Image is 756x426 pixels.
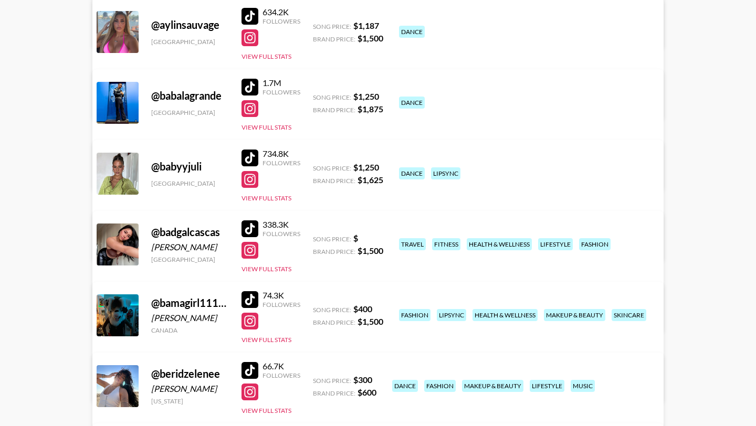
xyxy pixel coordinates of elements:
div: @ aylinsauvage [151,18,229,31]
div: makeup & beauty [462,380,523,392]
span: Song Price: [313,23,351,30]
div: @ babyyjuli [151,160,229,173]
div: Followers [262,371,300,379]
div: [PERSON_NAME] [151,313,229,323]
div: fashion [579,238,611,250]
div: fitness [432,238,460,250]
span: Brand Price: [313,248,355,255]
button: View Full Stats [241,123,291,131]
div: [GEOGRAPHIC_DATA] [151,179,229,187]
div: 66.7K [262,361,300,371]
span: Brand Price: [313,318,355,326]
div: skincare [612,309,646,321]
button: View Full Stats [241,336,291,344]
div: dance [399,26,425,38]
div: @ babalagrande [151,89,229,102]
div: lipsync [437,309,466,321]
div: [GEOGRAPHIC_DATA] [151,38,229,46]
span: Brand Price: [313,389,355,397]
div: fashion [399,309,430,321]
span: Song Price: [313,93,351,101]
div: lipsync [431,167,460,179]
span: Song Price: [313,377,351,385]
strong: $ 600 [358,387,376,397]
div: travel [399,238,426,250]
div: [GEOGRAPHIC_DATA] [151,255,229,263]
span: Song Price: [313,164,351,172]
strong: $ 1,250 [353,162,379,172]
div: lifestyle [530,380,564,392]
button: View Full Stats [241,194,291,202]
div: dance [399,167,425,179]
div: 338.3K [262,219,300,230]
div: Followers [262,159,300,167]
div: [PERSON_NAME] [151,242,229,252]
div: health & wellness [467,238,532,250]
strong: $ 400 [353,304,372,314]
div: 1.7M [262,78,300,88]
span: Brand Price: [313,106,355,114]
strong: $ 1,500 [358,246,383,255]
div: dance [392,380,418,392]
strong: $ 1,500 [358,316,383,326]
strong: $ 1,500 [358,33,383,43]
div: @ bamagirl11111 [151,296,229,310]
div: @ badgalcascas [151,226,229,239]
strong: $ [353,233,358,243]
div: fashion [424,380,456,392]
strong: $ 1,875 [358,104,383,114]
span: Song Price: [313,306,351,314]
span: Brand Price: [313,35,355,43]
div: makeup & beauty [544,309,605,321]
button: View Full Stats [241,52,291,60]
div: Followers [262,301,300,308]
strong: $ 300 [353,375,372,385]
div: @ beridzelenee [151,367,229,380]
div: dance [399,97,425,109]
div: lifestyle [538,238,573,250]
button: View Full Stats [241,407,291,414]
button: View Full Stats [241,265,291,273]
div: Canada [151,326,229,334]
div: 634.2K [262,7,300,17]
div: Followers [262,230,300,238]
div: music [571,380,595,392]
span: Brand Price: [313,177,355,185]
span: Song Price: [313,235,351,243]
div: 74.3K [262,290,300,301]
div: 734.8K [262,148,300,159]
div: health & wellness [472,309,538,321]
div: [GEOGRAPHIC_DATA] [151,109,229,116]
strong: $ 1,187 [353,20,379,30]
div: [PERSON_NAME] [151,384,229,394]
strong: $ 1,625 [358,175,383,185]
div: Followers [262,88,300,96]
div: [US_STATE] [151,397,229,405]
div: Followers [262,17,300,25]
strong: $ 1,250 [353,91,379,101]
